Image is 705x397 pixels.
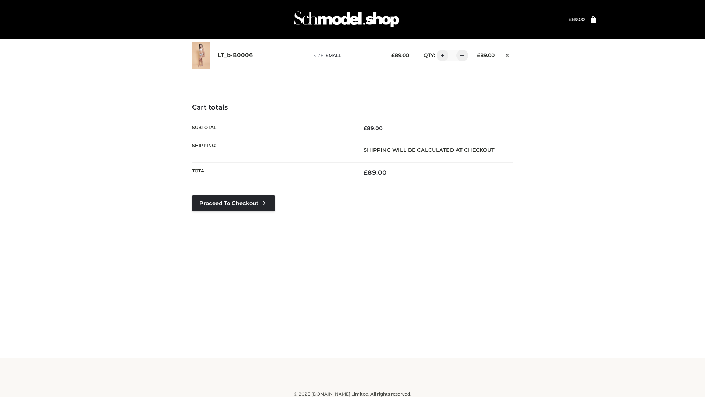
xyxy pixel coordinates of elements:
[569,17,572,22] span: £
[364,169,387,176] bdi: 89.00
[364,169,368,176] span: £
[218,52,253,59] a: LT_b-B0006
[364,147,495,153] strong: Shipping will be calculated at checkout
[391,52,395,58] span: £
[364,125,383,132] bdi: 89.00
[477,52,495,58] bdi: 89.00
[569,17,585,22] a: £89.00
[192,42,210,69] img: LT_b-B0006 - SMALL
[192,163,352,182] th: Total
[192,119,352,137] th: Subtotal
[326,53,341,58] span: SMALL
[502,50,513,59] a: Remove this item
[569,17,585,22] bdi: 89.00
[314,52,380,59] p: size :
[477,52,480,58] span: £
[192,104,513,112] h4: Cart totals
[192,195,275,211] a: Proceed to Checkout
[292,5,402,34] img: Schmodel Admin 964
[364,125,367,132] span: £
[391,52,409,58] bdi: 89.00
[192,137,352,162] th: Shipping:
[416,50,466,61] div: QTY:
